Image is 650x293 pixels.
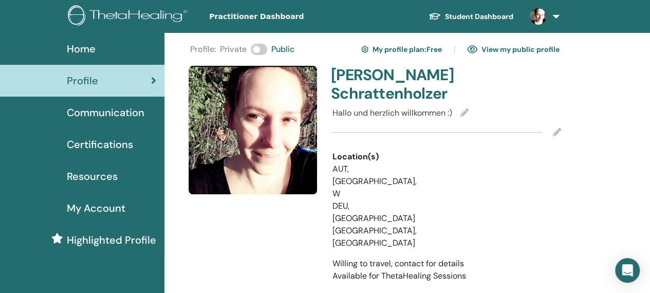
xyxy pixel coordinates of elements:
[190,43,216,56] span: Profile :
[467,41,560,58] a: View my public profile
[361,41,442,58] a: My profile plan:Free
[332,107,452,118] span: Hallo und herzlich willkommen :)
[332,225,419,249] li: [GEOGRAPHIC_DATA], [GEOGRAPHIC_DATA]
[530,8,546,25] img: default.jpg
[220,43,247,56] span: Private
[189,66,317,194] img: default.jpg
[429,12,441,21] img: graduation-cap-white.svg
[67,137,133,152] span: Certifications
[67,232,156,248] span: Highlighted Profile
[68,5,191,28] img: logo.png
[420,7,522,26] a: Student Dashboard
[332,270,466,281] span: Available for ThetaHealing Sessions
[67,41,96,57] span: Home
[67,73,98,88] span: Profile
[332,151,379,163] span: Location(s)
[615,258,640,283] div: Open Intercom Messenger
[332,200,419,225] li: DEU, [GEOGRAPHIC_DATA]
[331,66,440,103] h4: [PERSON_NAME] Schrattenholzer
[332,163,419,200] li: AUT, [GEOGRAPHIC_DATA], W
[67,200,125,216] span: My Account
[209,11,363,22] span: Practitioner Dashboard
[271,43,294,56] span: Public
[67,105,144,120] span: Communication
[361,44,368,54] img: cog.svg
[332,258,464,269] span: Willing to travel, contact for details
[467,45,477,54] img: eye.svg
[67,169,118,184] span: Resources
